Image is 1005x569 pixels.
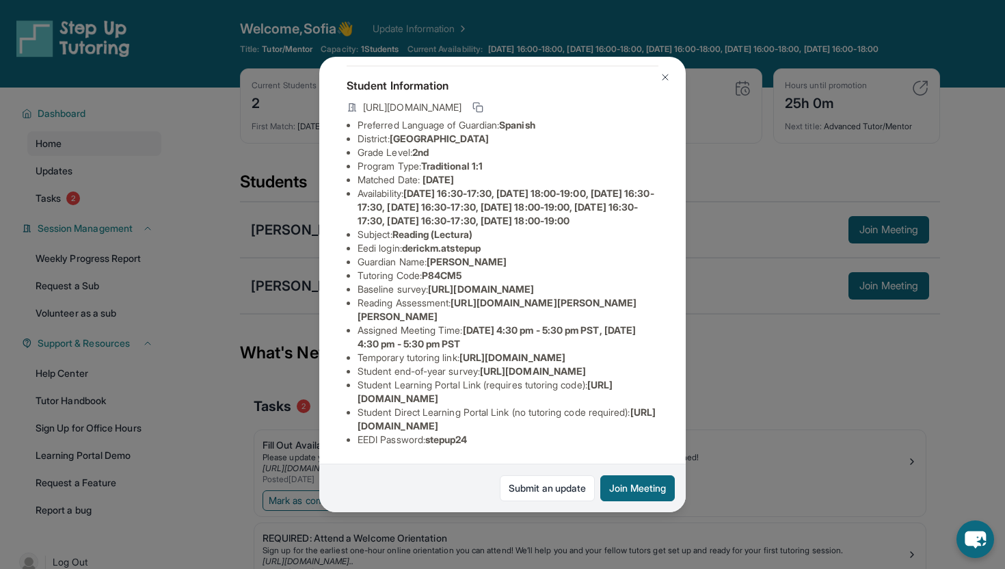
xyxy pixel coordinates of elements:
span: [URL][DOMAIN_NAME] [363,101,461,114]
span: P84CM5 [422,269,461,281]
span: [GEOGRAPHIC_DATA] [390,133,489,144]
span: [PERSON_NAME] [427,256,507,267]
li: Preferred Language of Guardian: [358,118,658,132]
span: stepup24 [425,434,468,445]
span: Reading (Lectura) [392,228,472,240]
span: Traditional 1:1 [421,160,483,172]
span: [URL][DOMAIN_NAME] [459,352,565,363]
li: Availability: [358,187,658,228]
li: Guardian Name : [358,255,658,269]
li: Subject : [358,228,658,241]
span: 2nd [412,146,429,158]
span: Spanish [499,119,535,131]
span: [URL][DOMAIN_NAME][PERSON_NAME][PERSON_NAME] [358,297,637,322]
button: Join Meeting [600,475,675,501]
button: chat-button [956,520,994,558]
li: Student Direct Learning Portal Link (no tutoring code required) : [358,406,658,433]
a: Submit an update [500,475,595,501]
li: Student end-of-year survey : [358,365,658,378]
li: Temporary tutoring link : [358,351,658,365]
li: Program Type: [358,159,658,173]
li: Matched Date: [358,173,658,187]
li: Tutoring Code : [358,269,658,282]
li: Assigned Meeting Time : [358,323,658,351]
span: [DATE] 4:30 pm - 5:30 pm PST, [DATE] 4:30 pm - 5:30 pm PST [358,324,636,349]
li: EEDI Password : [358,433,658,447]
li: Reading Assessment : [358,296,658,323]
button: Copy link [470,99,486,116]
span: [DATE] 16:30-17:30, [DATE] 18:00-19:00, [DATE] 16:30-17:30, [DATE] 16:30-17:30, [DATE] 18:00-19:0... [358,187,654,226]
span: [DATE] [423,174,454,185]
span: [URL][DOMAIN_NAME] [428,283,534,295]
li: Grade Level: [358,146,658,159]
h4: Student Information [347,77,658,94]
li: Student Learning Portal Link (requires tutoring code) : [358,378,658,406]
li: District: [358,132,658,146]
li: Eedi login : [358,241,658,255]
img: Close Icon [660,72,671,83]
li: Baseline survey : [358,282,658,296]
span: [URL][DOMAIN_NAME] [480,365,586,377]
span: derickm.atstepup [402,242,481,254]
